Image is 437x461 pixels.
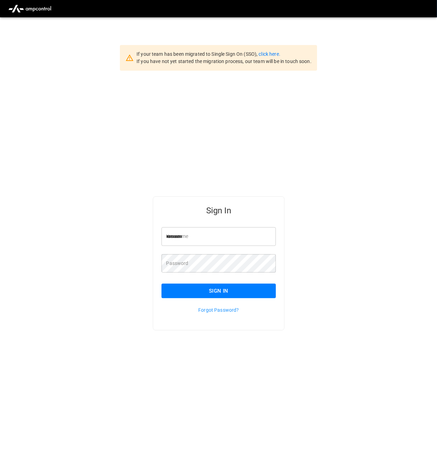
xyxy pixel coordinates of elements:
a: click here. [259,51,280,57]
img: ampcontrol.io logo [6,2,54,15]
span: If your team has been migrated to Single Sign On (SSO), [137,51,259,57]
span: If you have not yet started the migration process, our team will be in touch soon. [137,59,312,64]
button: Sign In [161,284,276,298]
h5: Sign In [161,205,276,216]
p: Forgot Password? [161,307,276,313]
